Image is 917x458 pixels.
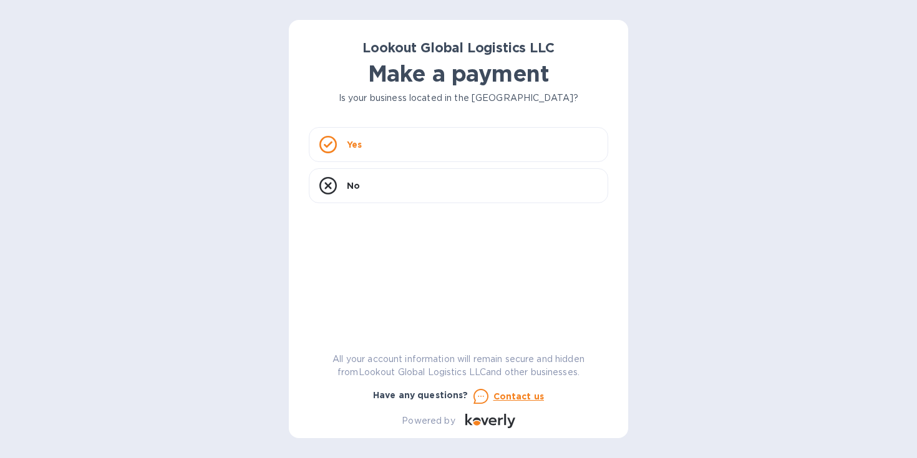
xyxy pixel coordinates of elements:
b: Lookout Global Logistics LLC [362,40,554,55]
b: Have any questions? [373,390,468,400]
p: All your account information will remain secure and hidden from Lookout Global Logistics LLC and ... [309,353,608,379]
p: Powered by [402,414,455,427]
p: No [347,179,360,192]
p: Yes [347,138,362,151]
u: Contact us [493,391,545,401]
p: Is your business located in the [GEOGRAPHIC_DATA]? [309,92,608,105]
h1: Make a payment [309,60,608,87]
